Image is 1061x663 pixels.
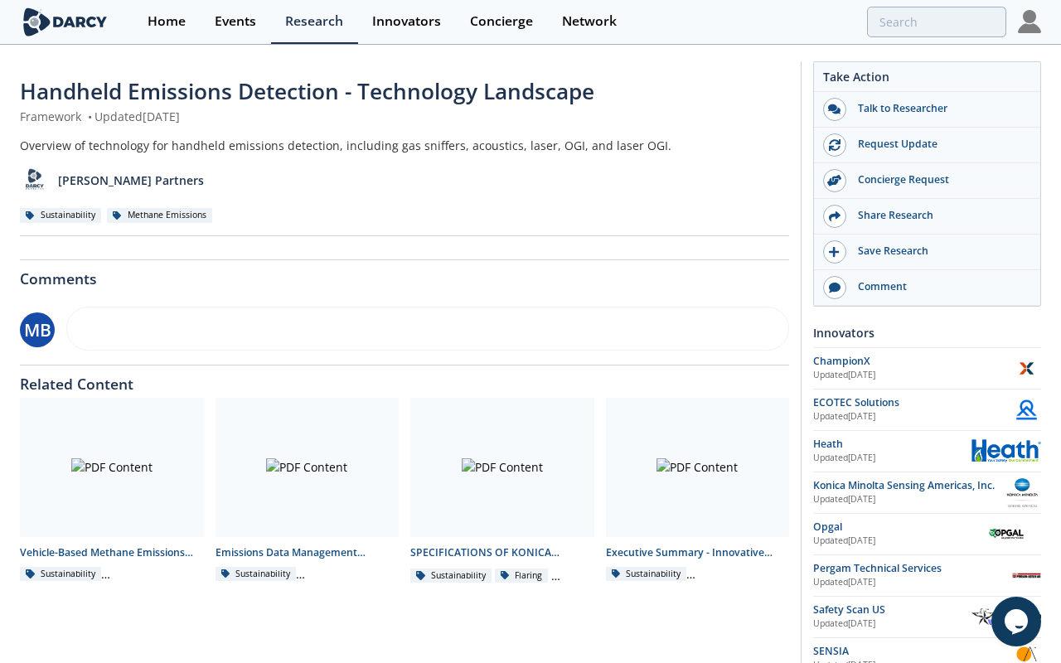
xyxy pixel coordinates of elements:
iframe: chat widget [991,597,1044,646]
div: Updated [DATE] [813,617,971,631]
div: Concierge Request [846,172,1032,187]
a: PDF Content SPECIFICATIONS OF KONICA MINOLTA GMP02 QOGI CAMERA SYSTEM Sustainability Flaring [405,398,600,584]
div: Related Content [20,365,789,392]
div: Updated [DATE] [813,410,1012,423]
div: Sustainability [606,567,687,582]
div: ECOTEC Solutions [813,395,1012,410]
div: Opgal [813,520,971,535]
div: Flaring [495,569,549,583]
div: Save Research [846,244,1032,259]
div: Network [562,15,617,28]
span: Handheld Emissions Detection - Technology Landscape [20,76,594,106]
a: ChampionX Updated[DATE] ChampionX [813,354,1041,383]
img: Pergam Technical Services [1012,561,1041,590]
div: Updated [DATE] [813,452,971,465]
img: ECOTEC Solutions [1012,395,1041,424]
div: Comments [20,260,789,287]
div: Updated [DATE] [813,369,1012,382]
a: PDF Content Executive Summary - Innovative Methane Detection: Exploring Handheld Laser OGI Techno... [600,398,796,584]
div: MB [20,312,55,347]
div: Innovators [372,15,441,28]
div: SPECIFICATIONS OF KONICA MINOLTA GMP02 QOGI CAMERA SYSTEM [410,545,594,560]
div: Updated [DATE] [813,576,1012,589]
a: PDF Content Vehicle-Based Methane Emissions Monitoring - Innovator Comparison Sustainability [14,398,210,584]
img: Konica Minolta Sensing Americas, Inc. [1004,478,1041,507]
img: Heath [971,439,1041,462]
div: Sustainability [20,567,101,582]
a: ECOTEC Solutions Updated[DATE] ECOTEC Solutions [813,395,1041,424]
div: Concierge [470,15,533,28]
div: Events [215,15,256,28]
div: Home [148,15,186,28]
div: ChampionX [813,354,1012,369]
div: Executive Summary - Innovative Methane Detection: Exploring Handheld Laser OGI Technology [606,545,790,560]
img: Opgal [971,525,1041,541]
a: Pergam Technical Services Updated[DATE] Pergam Technical Services [813,561,1041,590]
a: Konica Minolta Sensing Americas, Inc. Updated[DATE] Konica Minolta Sensing Americas, Inc. [813,478,1041,507]
div: Overview of technology for handheld emissions detection, including gas sniffers, acoustics, laser... [20,137,789,154]
div: Take Action [814,68,1040,92]
div: Vehicle-Based Methane Emissions Monitoring - Innovator Comparison [20,545,204,560]
div: Talk to Researcher [846,101,1032,116]
div: Methane Emissions [107,208,212,223]
div: Innovators [813,318,1041,347]
img: Safety Scan US [971,608,1041,625]
span: • [85,109,94,124]
div: Sustainability [20,208,101,223]
div: Emissions Data Management Solutions - Technology Landscape [216,545,400,560]
div: Updated [DATE] [813,493,1004,506]
img: ChampionX [1012,354,1041,383]
p: [PERSON_NAME] Partners [58,172,204,189]
div: Comment [846,279,1032,294]
a: Safety Scan US Updated[DATE] Safety Scan US [813,603,1041,632]
div: Framework Updated [DATE] [20,108,789,125]
img: logo-wide.svg [20,7,110,36]
div: Updated [DATE] [813,535,971,548]
div: Safety Scan US [813,603,971,617]
div: Sustainability [216,567,297,582]
div: Pergam Technical Services [813,561,1012,576]
div: Konica Minolta Sensing Americas, Inc. [813,478,1004,493]
div: Share Research [846,208,1032,223]
div: Request Update [846,137,1032,152]
div: Heath [813,437,971,452]
div: Research [285,15,343,28]
div: SENSIA [813,644,1012,659]
input: Advanced Search [867,7,1006,37]
a: Opgal Updated[DATE] Opgal [813,520,1041,549]
img: Profile [1018,10,1041,33]
a: PDF Content Emissions Data Management Solutions - Technology Landscape Sustainability [210,398,405,584]
div: Sustainability [410,569,492,583]
a: Heath Updated[DATE] Heath [813,437,1041,466]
